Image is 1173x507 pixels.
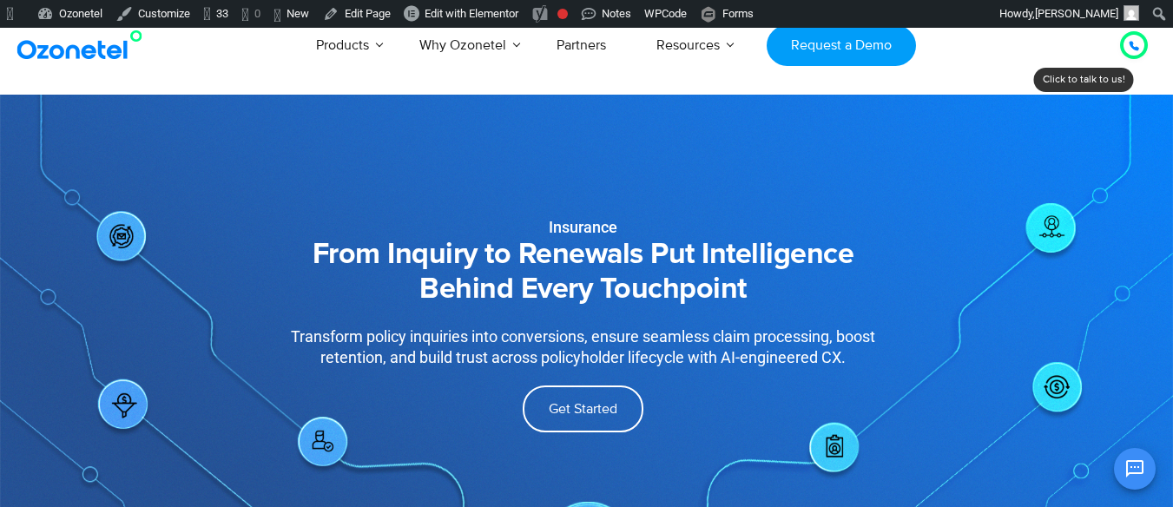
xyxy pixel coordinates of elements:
[523,385,643,432] a: Get Started
[266,326,901,368] div: Transform policy inquiries into conversions, ensure seamless claim processing, boost retention, a...
[425,7,518,20] span: Edit with Elementor
[767,25,915,66] a: Request a Demo
[531,16,631,74] a: Partners
[222,238,945,307] h2: From Inquiry to Renewals Put Intelligence Behind Every Touchpoint
[1035,7,1118,20] span: [PERSON_NAME]
[557,9,568,19] div: Focus keyphrase not set
[394,16,531,74] a: Why Ozonetel
[222,220,945,235] div: Insurance
[291,16,394,74] a: Products
[549,402,617,416] span: Get Started
[631,16,745,74] a: Resources
[1114,448,1156,490] button: Open chat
